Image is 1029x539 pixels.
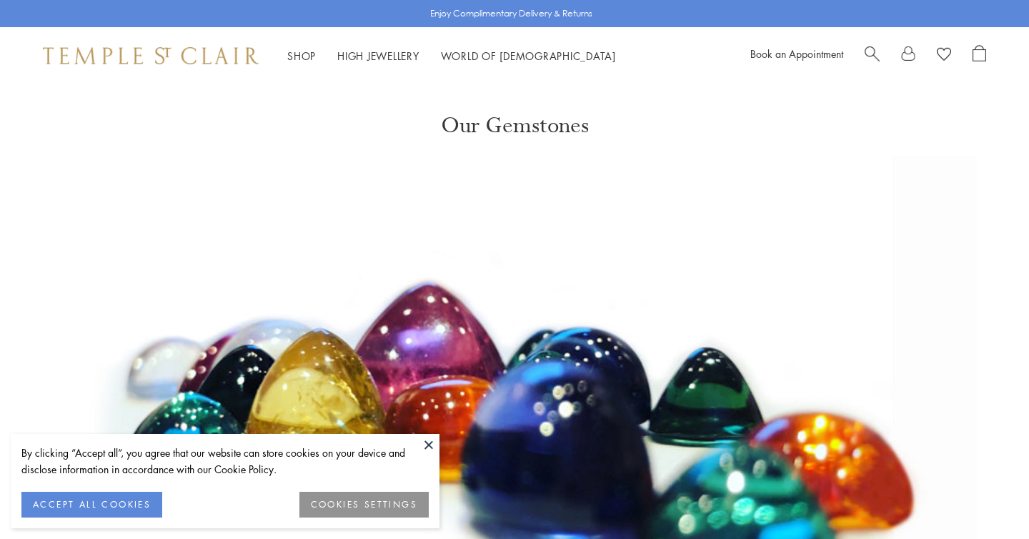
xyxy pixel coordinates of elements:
p: Enjoy Complimentary Delivery & Returns [430,6,592,21]
a: ShopShop [287,49,316,63]
a: View Wishlist [937,45,951,66]
iframe: Gorgias live chat messenger [958,472,1015,525]
h1: Our Gemstones [441,84,589,139]
button: COOKIES SETTINGS [299,492,429,518]
a: Open Shopping Bag [973,45,986,66]
div: By clicking “Accept all”, you agree that our website can store cookies on your device and disclos... [21,445,429,478]
button: ACCEPT ALL COOKIES [21,492,162,518]
nav: Main navigation [287,47,616,65]
a: Book an Appointment [750,46,843,61]
a: High JewelleryHigh Jewellery [337,49,419,63]
a: Search [865,45,880,66]
img: Temple St. Clair [43,47,259,64]
a: World of [DEMOGRAPHIC_DATA]World of [DEMOGRAPHIC_DATA] [441,49,616,63]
